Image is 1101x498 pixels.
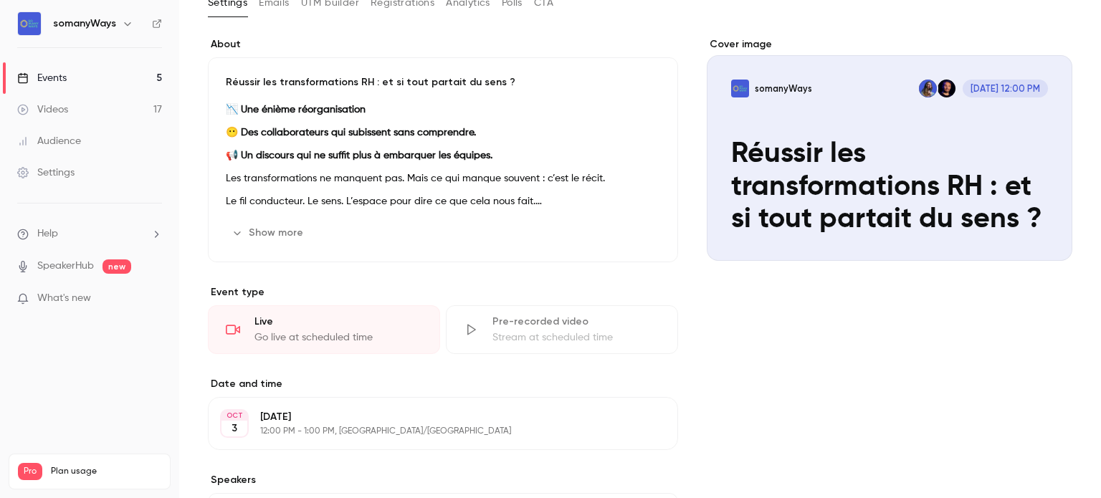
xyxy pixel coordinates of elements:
label: Date and time [208,377,678,391]
span: Plan usage [51,466,161,477]
strong: 😶 Des collaborateurs qui subissent sans comprendre. [226,128,476,138]
div: Pre-recorded video [492,315,660,329]
div: Pre-recorded videoStream at scheduled time [446,305,678,354]
a: SpeakerHub [37,259,94,274]
img: somanyWays [18,12,41,35]
p: 3 [232,421,237,436]
label: Cover image [707,37,1072,52]
p: 12:00 PM - 1:00 PM, [GEOGRAPHIC_DATA]/[GEOGRAPHIC_DATA] [260,426,602,437]
button: Show more [226,221,312,244]
div: Go live at scheduled time [254,330,422,345]
strong: 📉 Une énième réorganisation [226,105,366,115]
p: Les transformations ne manquent pas. Mais ce qui manque souvent : c’est le récit. [226,170,660,187]
div: LiveGo live at scheduled time [208,305,440,354]
span: Pro [18,463,42,480]
span: new [103,259,131,274]
p: [DATE] [260,410,602,424]
span: What's new [37,291,91,306]
label: Speakers [208,473,678,487]
p: Réussir les transformations RH : et si tout partait du sens ? [226,75,660,90]
span: Help [37,226,58,241]
strong: 📢 Un discours qui ne suffit plus à embarquer les équipes. [226,150,492,161]
div: Live [254,315,422,329]
label: About [208,37,678,52]
li: help-dropdown-opener [17,226,162,241]
div: Events [17,71,67,85]
div: Audience [17,134,81,148]
div: OCT [221,411,247,421]
div: Settings [17,166,75,180]
section: Cover image [707,37,1072,261]
p: Le fil conducteur. Le sens. L’espace pour dire ce que cela nous fait. [226,193,660,210]
div: Stream at scheduled time [492,330,660,345]
p: Event type [208,285,678,300]
div: Videos [17,102,68,117]
h6: somanyWays [53,16,116,31]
